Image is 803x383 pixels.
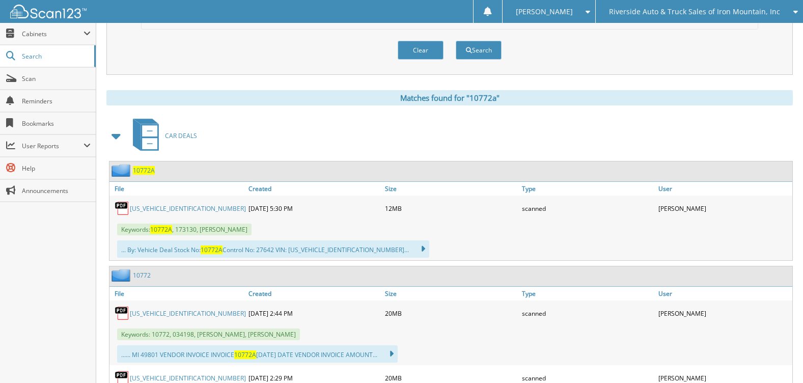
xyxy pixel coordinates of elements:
div: [PERSON_NAME] [656,303,792,323]
div: 12MB [382,198,519,218]
a: File [109,182,246,196]
span: CAR DEALS [165,131,197,140]
span: Announcements [22,186,91,195]
div: [DATE] 5:30 PM [246,198,382,218]
div: [DATE] 2:44 PM [246,303,382,323]
a: Created [246,287,382,300]
span: Riverside Auto & Truck Sales of Iron Mountain, Inc [609,9,780,15]
img: PDF.png [115,201,130,216]
a: Size [382,182,519,196]
span: Search [22,52,89,61]
a: [US_VEHICLE_IDENTIFICATION_NUMBER] [130,204,246,213]
a: Type [519,287,656,300]
a: [US_VEHICLE_IDENTIFICATION_NUMBER] [130,374,246,382]
span: Cabinets [22,30,84,38]
div: ...... MI 49801 VENDOR INVOICE INVOICE [DATE] DATE VENDOR INVOICE AMOUNT... [117,345,398,363]
button: Search [456,41,502,60]
span: Keywords: 10772, 034198, [PERSON_NAME], [PERSON_NAME] [117,329,300,340]
iframe: Chat Widget [752,334,803,383]
div: scanned [519,198,656,218]
a: [US_VEHICLE_IDENTIFICATION_NUMBER] [130,309,246,318]
span: 10772A [201,245,223,254]
span: [PERSON_NAME] [516,9,573,15]
a: Created [246,182,382,196]
div: 20MB [382,303,519,323]
a: CAR DEALS [127,116,197,156]
span: Bookmarks [22,119,91,128]
span: User Reports [22,142,84,150]
img: folder2.png [112,164,133,177]
span: Help [22,164,91,173]
a: 10772A [133,166,155,175]
a: User [656,287,792,300]
img: scan123-logo-white.svg [10,5,87,18]
img: PDF.png [115,306,130,321]
span: Keywords: , 173130, [PERSON_NAME] [117,224,252,235]
a: Type [519,182,656,196]
span: Reminders [22,97,91,105]
a: Size [382,287,519,300]
a: File [109,287,246,300]
div: Matches found for "10772a" [106,90,793,105]
button: Clear [398,41,444,60]
img: folder2.png [112,269,133,282]
div: [PERSON_NAME] [656,198,792,218]
a: User [656,182,792,196]
span: 10772A [234,350,256,359]
a: 10772 [133,271,151,280]
span: Scan [22,74,91,83]
span: 10772A [150,225,172,234]
div: ... By: Vehicle Deal Stock No: Control No: 27642 VIN: [US_VEHICLE_IDENTIFICATION_NUMBER]... [117,240,429,258]
div: scanned [519,303,656,323]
